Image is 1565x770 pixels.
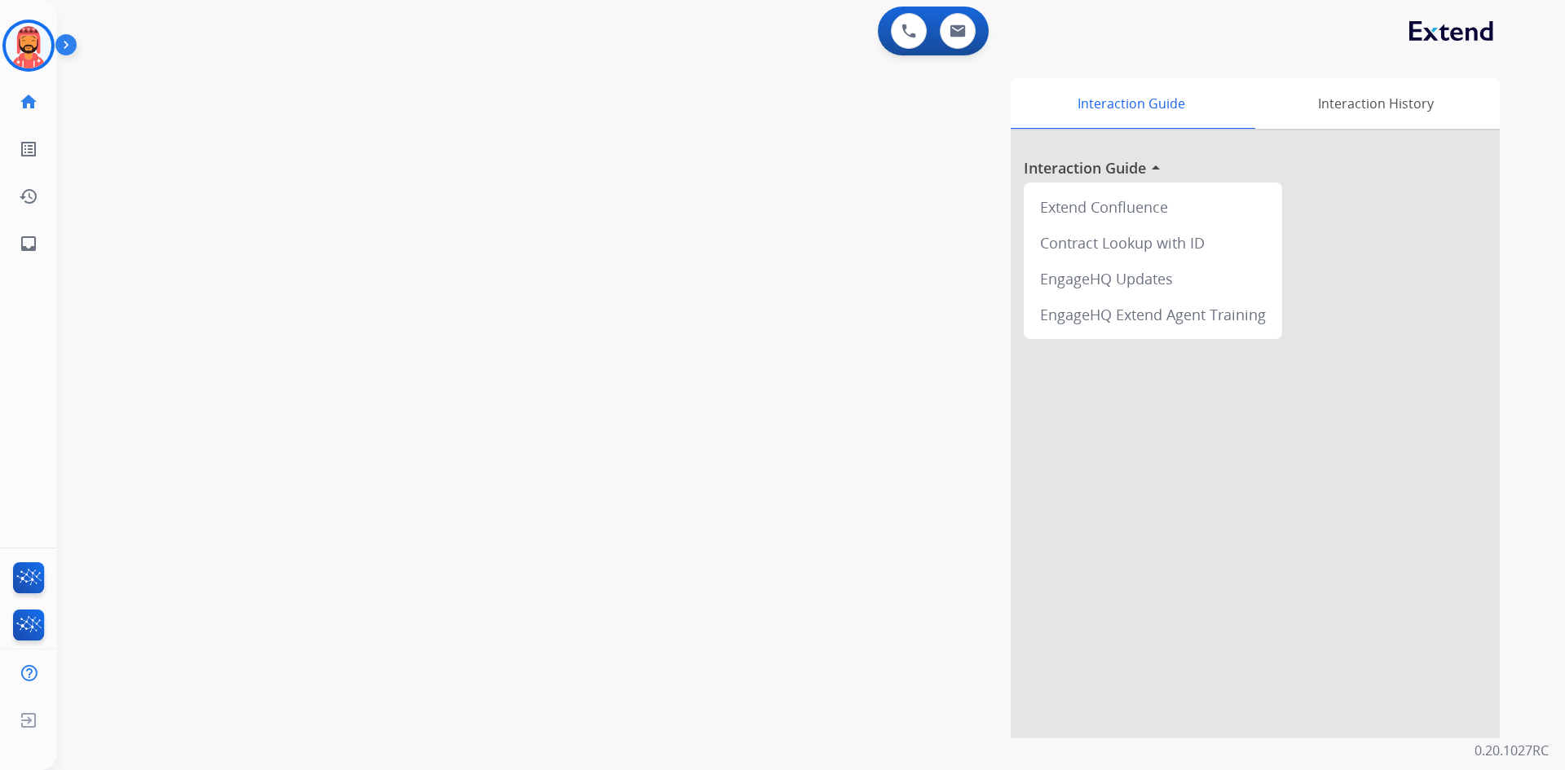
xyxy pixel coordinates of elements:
p: 0.20.1027RC [1475,741,1549,760]
div: Extend Confluence [1030,189,1276,225]
div: Contract Lookup with ID [1030,225,1276,261]
img: avatar [6,23,51,68]
mat-icon: inbox [19,234,38,253]
div: Interaction History [1251,78,1500,129]
div: Interaction Guide [1011,78,1251,129]
mat-icon: home [19,92,38,112]
mat-icon: history [19,187,38,206]
mat-icon: list_alt [19,139,38,159]
div: EngageHQ Extend Agent Training [1030,297,1276,332]
div: EngageHQ Updates [1030,261,1276,297]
